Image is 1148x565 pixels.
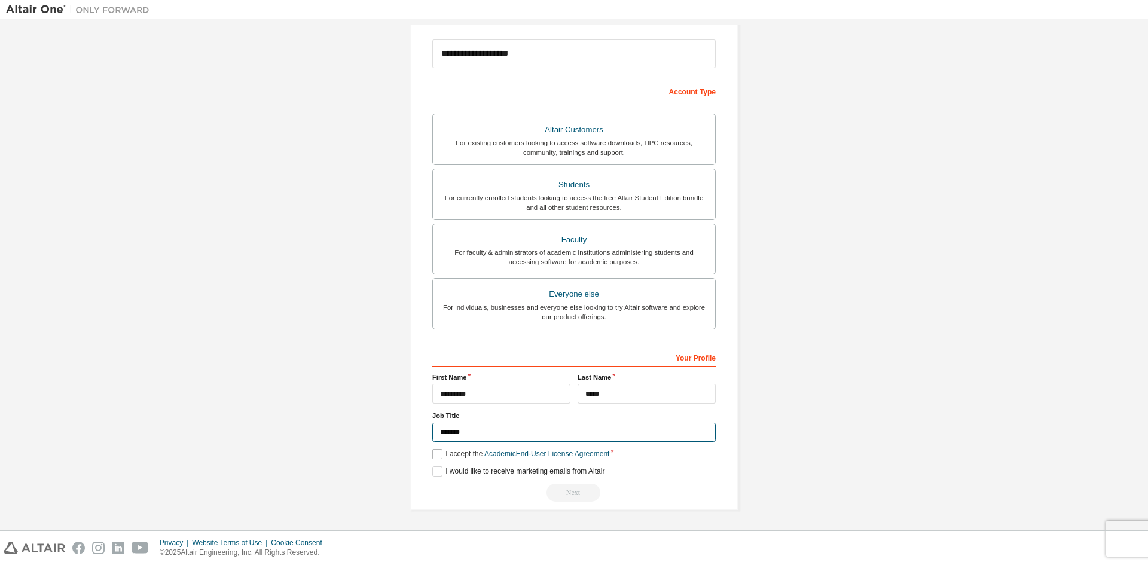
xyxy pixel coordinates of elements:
div: Altair Customers [440,121,708,138]
div: Cookie Consent [271,538,329,548]
div: For faculty & administrators of academic institutions administering students and accessing softwa... [440,248,708,267]
div: Students [440,176,708,193]
label: Last Name [578,372,716,382]
label: Job Title [432,411,716,420]
label: I accept the [432,449,609,459]
img: linkedin.svg [112,542,124,554]
p: © 2025 Altair Engineering, Inc. All Rights Reserved. [160,548,329,558]
div: For individuals, businesses and everyone else looking to try Altair software and explore our prod... [440,303,708,322]
div: Privacy [160,538,192,548]
div: Everyone else [440,286,708,303]
div: For currently enrolled students looking to access the free Altair Student Edition bundle and all ... [440,193,708,212]
img: Altair One [6,4,155,16]
a: Academic End-User License Agreement [484,450,609,458]
div: Your Profile [432,347,716,367]
img: facebook.svg [72,542,85,554]
img: instagram.svg [92,542,105,554]
div: Website Terms of Use [192,538,271,548]
label: First Name [432,372,570,382]
div: Account Type [432,81,716,100]
div: Faculty [440,231,708,248]
img: altair_logo.svg [4,542,65,554]
div: For existing customers looking to access software downloads, HPC resources, community, trainings ... [440,138,708,157]
div: Read and acccept EULA to continue [432,484,716,502]
label: I would like to receive marketing emails from Altair [432,466,604,477]
img: youtube.svg [132,542,149,554]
